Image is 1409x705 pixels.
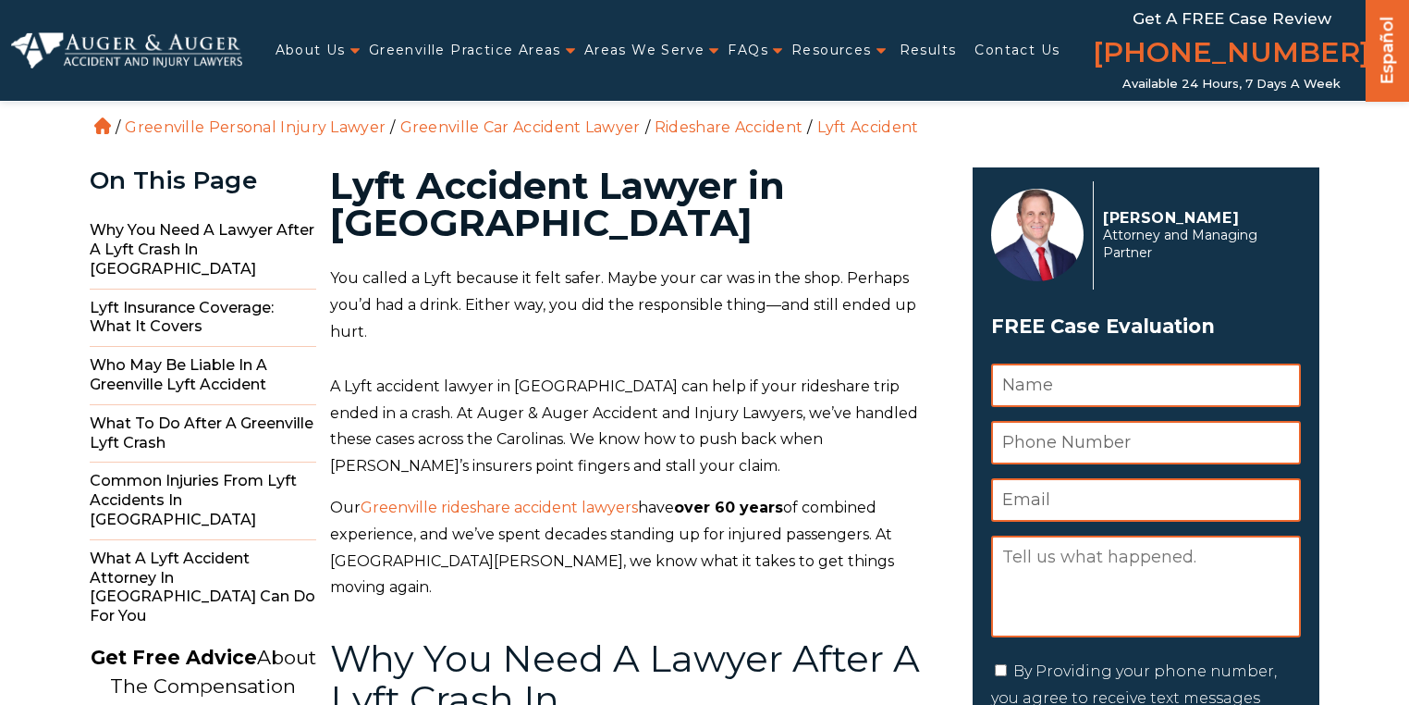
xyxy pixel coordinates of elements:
[90,405,316,464] span: What to Do After a Greenville Lyft Crash
[90,167,316,194] div: On This Page
[361,499,638,516] a: Greenville rideshare accident lawyers
[90,463,316,539] span: Common Injuries From Lyft Accidents in [GEOGRAPHIC_DATA]
[125,118,386,136] a: Greenville Personal Injury Lawyer
[11,32,242,68] img: Auger & Auger Accident and Injury Lawyers Logo
[330,499,361,516] span: Our
[791,31,872,69] a: Resources
[1093,32,1370,77] a: [PHONE_NUMBER]
[991,364,1301,407] input: Name
[400,118,641,136] a: Greenville Car Accident Lawyer
[91,646,257,669] strong: Get Free Advice
[991,309,1301,344] span: FREE Case Evaluation
[674,499,783,516] b: over 60 years
[813,118,924,136] li: Lyft Accident
[1103,227,1291,262] span: Attorney and Managing Partner
[90,540,316,636] span: What a Lyft Accident Attorney in [GEOGRAPHIC_DATA] Can Do for You
[655,118,803,136] a: Rideshare Accident
[330,167,950,241] h1: Lyft Accident Lawyer in [GEOGRAPHIC_DATA]
[1122,77,1341,92] span: Available 24 Hours, 7 Days a Week
[330,377,918,475] span: A Lyft accident lawyer in [GEOGRAPHIC_DATA] can help if your rideshare trip ended in a crash. At ...
[90,347,316,405] span: Who May Be Liable in a Greenville Lyft Accident
[369,31,561,69] a: Greenville Practice Areas
[974,31,1060,69] a: Contact Us
[991,189,1084,281] img: Herbert Auger
[1133,9,1331,28] span: Get a FREE Case Review
[638,499,674,516] span: have
[900,31,957,69] a: Results
[90,290,316,348] span: Lyft Insurance Coverage: What It Covers
[330,269,916,340] span: You called a Lyft because it felt safer. Maybe your car was in the shop. Perhaps you’d had a drin...
[584,31,705,69] a: Areas We Serve
[991,421,1301,464] input: Phone Number
[276,31,346,69] a: About Us
[728,31,768,69] a: FAQs
[90,212,316,289] span: Why You Need a Lawyer After a Lyft Crash in [GEOGRAPHIC_DATA]
[991,478,1301,522] input: Email
[94,117,111,134] a: Home
[1103,209,1291,227] p: [PERSON_NAME]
